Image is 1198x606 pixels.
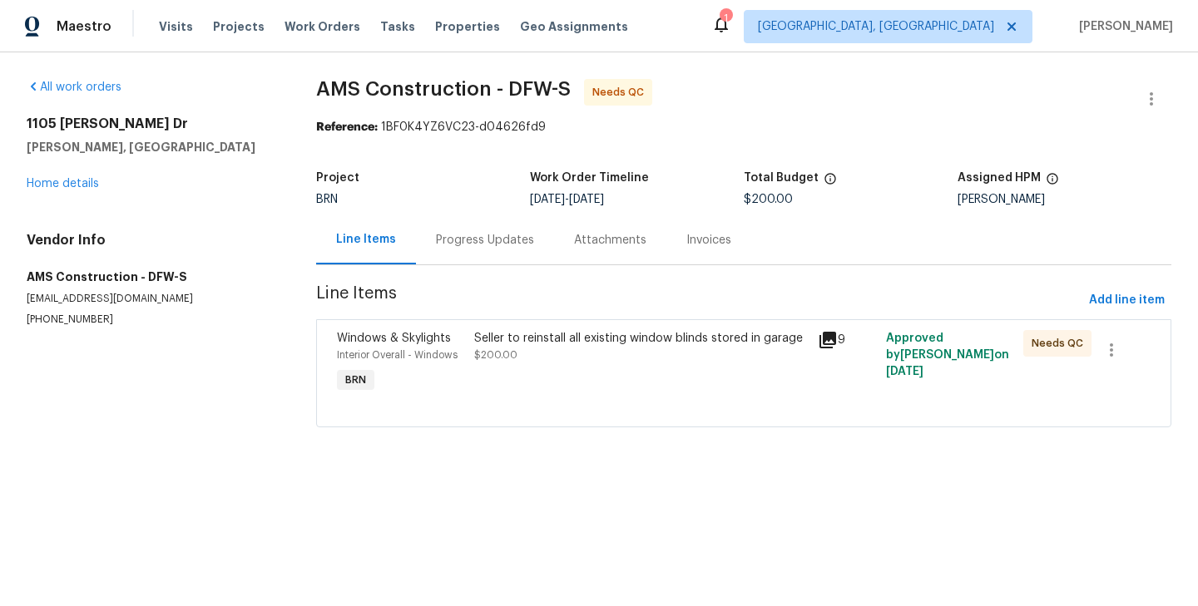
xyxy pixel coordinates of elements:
p: [EMAIL_ADDRESS][DOMAIN_NAME] [27,292,276,306]
h5: Project [316,172,359,184]
span: AMS Construction - DFW-S [316,79,571,99]
div: 9 [818,330,876,350]
h2: 1105 [PERSON_NAME] Dr [27,116,276,132]
h5: Work Order Timeline [530,172,649,184]
span: [DATE] [569,194,604,205]
div: [PERSON_NAME] [958,194,1171,205]
span: [DATE] [530,194,565,205]
span: Tasks [380,21,415,32]
b: Reference: [316,121,378,133]
span: - [530,194,604,205]
h5: AMS Construction - DFW-S [27,269,276,285]
div: 1BF0K4YZ6VC23-d04626fd9 [316,119,1171,135]
span: Needs QC [1032,335,1090,352]
span: Projects [213,18,265,35]
span: BRN [339,372,373,388]
div: Progress Updates [436,232,534,249]
span: Visits [159,18,193,35]
span: Maestro [57,18,111,35]
a: Home details [27,178,99,190]
span: Add line item [1089,290,1165,311]
p: [PHONE_NUMBER] [27,313,276,327]
div: 1 [720,10,731,27]
span: Windows & Skylights [337,333,451,344]
span: Work Orders [285,18,360,35]
h5: Assigned HPM [958,172,1041,184]
div: Invoices [686,232,731,249]
span: The total cost of line items that have been proposed by Opendoor. This sum includes line items th... [824,172,837,194]
h5: Total Budget [744,172,819,184]
h4: Vendor Info [27,232,276,249]
h5: [PERSON_NAME], [GEOGRAPHIC_DATA] [27,139,276,155]
span: Interior Overall - Windows [337,350,458,360]
button: Add line item [1082,285,1171,316]
span: Geo Assignments [520,18,628,35]
div: Line Items [336,231,396,248]
span: [DATE] [886,366,923,377]
span: Approved by [PERSON_NAME] on [886,333,1009,377]
div: Seller to reinstall all existing window blinds stored in garage [474,330,807,347]
div: Attachments [574,232,646,249]
a: All work orders [27,81,121,93]
span: The hpm assigned to this work order. [1046,172,1059,194]
span: $200.00 [744,194,793,205]
span: BRN [316,194,338,205]
span: $200.00 [474,350,517,360]
span: [GEOGRAPHIC_DATA], [GEOGRAPHIC_DATA] [758,18,994,35]
span: Properties [435,18,500,35]
span: Needs QC [592,84,651,101]
span: [PERSON_NAME] [1072,18,1173,35]
span: Line Items [316,285,1082,316]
